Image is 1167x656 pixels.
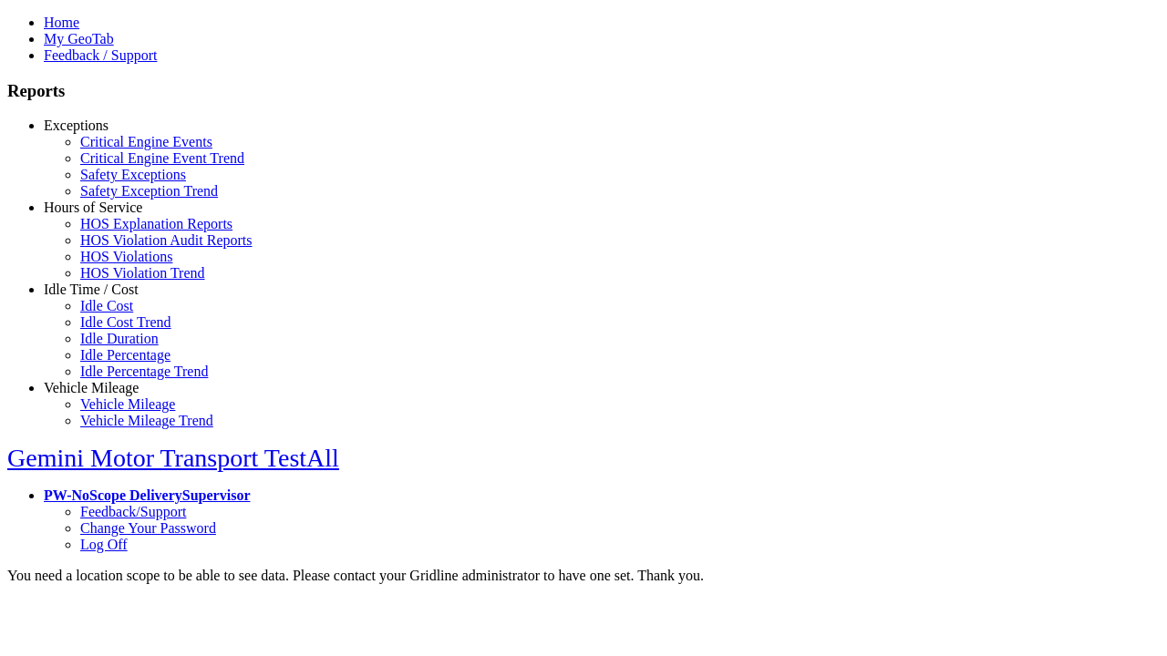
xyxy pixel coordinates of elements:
a: Safety Exceptions [80,167,186,182]
a: HOS Violations [80,249,172,264]
a: Hours of Service [44,200,142,215]
a: Exceptions [44,118,108,133]
a: Home [44,15,79,30]
a: Idle Percentage Trend [80,364,208,379]
a: Idle Duration [80,331,159,346]
h3: Reports [7,81,1160,101]
div: You need a location scope to be able to see data. Please contact your Gridline administrator to h... [7,568,1160,584]
a: Gemini Motor Transport TestAll [7,444,339,472]
a: Idle Time / Cost [44,282,139,297]
a: Feedback/Support [80,504,186,519]
a: Safety Exception Trend [80,183,218,199]
a: Idle Cost [80,298,133,313]
a: Idle Cost Trend [80,314,171,330]
a: HOS Violation Audit Reports [80,232,253,248]
a: HOS Violation Trend [80,265,205,281]
a: Feedback / Support [44,47,157,63]
a: Critical Engine Events [80,134,212,149]
a: Vehicle Mileage Trend [80,413,213,428]
a: Log Off [80,537,128,552]
a: Critical Engine Event Trend [80,150,244,166]
a: Vehicle Mileage [44,380,139,395]
a: My GeoTab [44,31,114,46]
a: HOS Explanation Reports [80,216,232,231]
a: Idle Percentage [80,347,170,363]
a: PW-NoScope DeliverySupervisor [44,487,250,503]
a: Change Your Password [80,520,216,536]
a: Vehicle Mileage [80,396,175,412]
